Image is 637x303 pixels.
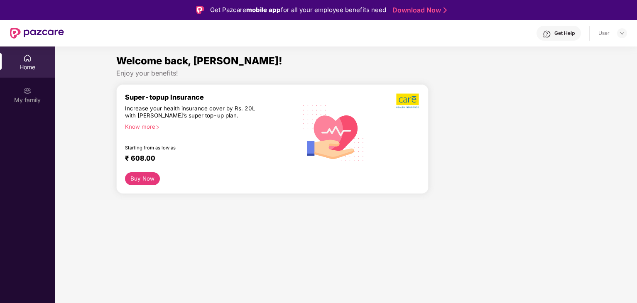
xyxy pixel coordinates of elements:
[543,30,551,38] img: svg+xml;base64,PHN2ZyBpZD0iSGVscC0zMngzMiIgeG1sbnM9Imh0dHA6Ly93d3cudzMub3JnLzIwMDAvc3ZnIiB3aWR0aD...
[116,55,282,67] span: Welcome back, [PERSON_NAME]!
[155,125,160,130] span: right
[443,6,447,15] img: Stroke
[196,6,204,14] img: Logo
[246,6,281,14] strong: mobile app
[125,105,261,120] div: Increase your health insurance cover by Rs. 20L with [PERSON_NAME]’s super top-up plan.
[125,93,297,101] div: Super-topup Insurance
[23,54,32,62] img: svg+xml;base64,PHN2ZyBpZD0iSG9tZSIgeG1sbnM9Imh0dHA6Ly93d3cudzMub3JnLzIwMDAvc3ZnIiB3aWR0aD0iMjAiIG...
[125,154,289,164] div: ₹ 608.00
[598,30,610,37] div: User
[297,95,371,170] img: svg+xml;base64,PHN2ZyB4bWxucz0iaHR0cDovL3d3dy53My5vcmcvMjAwMC9zdmciIHhtbG5zOnhsaW5rPSJodHRwOi8vd3...
[554,30,575,37] div: Get Help
[210,5,386,15] div: Get Pazcare for all your employee benefits need
[125,172,160,185] button: Buy Now
[125,145,262,151] div: Starting from as low as
[619,30,625,37] img: svg+xml;base64,PHN2ZyBpZD0iRHJvcGRvd24tMzJ4MzIiIHhtbG5zPSJodHRwOi8vd3d3LnczLm9yZy8yMDAwL3N2ZyIgd2...
[23,87,32,95] img: svg+xml;base64,PHN2ZyB3aWR0aD0iMjAiIGhlaWdodD0iMjAiIHZpZXdCb3g9IjAgMCAyMCAyMCIgZmlsbD0ibm9uZSIgeG...
[392,6,444,15] a: Download Now
[10,28,64,39] img: New Pazcare Logo
[116,69,576,78] div: Enjoy your benefits!
[396,93,420,109] img: b5dec4f62d2307b9de63beb79f102df3.png
[125,123,292,129] div: Know more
